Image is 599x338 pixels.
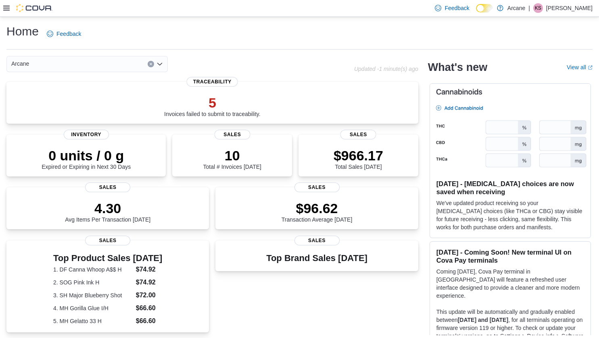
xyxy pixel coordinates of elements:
div: Expired or Expiring in Next 30 Days [42,147,131,170]
span: Arcane [11,59,29,68]
div: Total # Invoices [DATE] [203,147,261,170]
p: 4.30 [65,200,150,216]
dt: 4. MH Gorilla Glue I/H [53,304,133,312]
dd: $66.60 [136,303,163,313]
dd: $66.60 [136,316,163,326]
span: Traceability [187,77,238,87]
dd: $72.00 [136,290,163,300]
dd: $74.92 [136,265,163,274]
p: 10 [203,147,261,164]
span: Feedback [445,4,469,12]
dt: 1. DF Canna Whoop A$$ H [53,265,133,274]
p: Updated -1 minute(s) ago [354,66,418,72]
button: Clear input [148,61,154,67]
div: Total Sales [DATE] [334,147,383,170]
dt: 2. SOG Pink Ink H [53,278,133,286]
span: Sales [85,182,130,192]
h3: Top Product Sales [DATE] [53,253,162,263]
span: Sales [294,236,340,245]
dt: 5. MH Gelatto 33 H [53,317,133,325]
span: Sales [294,182,340,192]
p: 0 units / 0 g [42,147,131,164]
div: Transaction Average [DATE] [282,200,353,223]
img: Cova [16,4,52,12]
a: Feedback [44,26,84,42]
span: Feedback [56,30,81,38]
div: Katricia Smith [533,3,543,13]
button: Open list of options [157,61,163,67]
p: Coming [DATE], Cova Pay terminal in [GEOGRAPHIC_DATA] will feature a refreshed user interface des... [436,267,584,300]
span: Inventory [64,130,109,139]
p: We've updated product receiving so your [MEDICAL_DATA] choices (like THCa or CBG) stay visible fo... [436,199,584,231]
p: Arcane [507,3,525,13]
dd: $74.92 [136,278,163,287]
h3: [DATE] - Coming Soon! New terminal UI on Cova Pay terminals [436,248,584,264]
span: Sales [340,130,376,139]
input: Dark Mode [476,4,493,12]
p: $96.62 [282,200,353,216]
p: 5 [164,95,261,111]
svg: External link [588,65,593,70]
a: View allExternal link [567,64,593,71]
div: Avg Items Per Transaction [DATE] [65,200,150,223]
div: Invoices failed to submit to traceability. [164,95,261,117]
h3: Top Brand Sales [DATE] [266,253,367,263]
h2: What's new [428,61,487,74]
h3: [DATE] - [MEDICAL_DATA] choices are now saved when receiving [436,180,584,196]
p: $966.17 [334,147,383,164]
span: Sales [214,130,250,139]
span: KS [535,3,541,13]
p: [PERSON_NAME] [546,3,593,13]
strong: [DATE] and [DATE] [458,317,508,323]
p: | [528,3,530,13]
span: Sales [85,236,130,245]
dt: 3. SH Major Blueberry Shot [53,291,133,299]
h1: Home [6,23,39,39]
